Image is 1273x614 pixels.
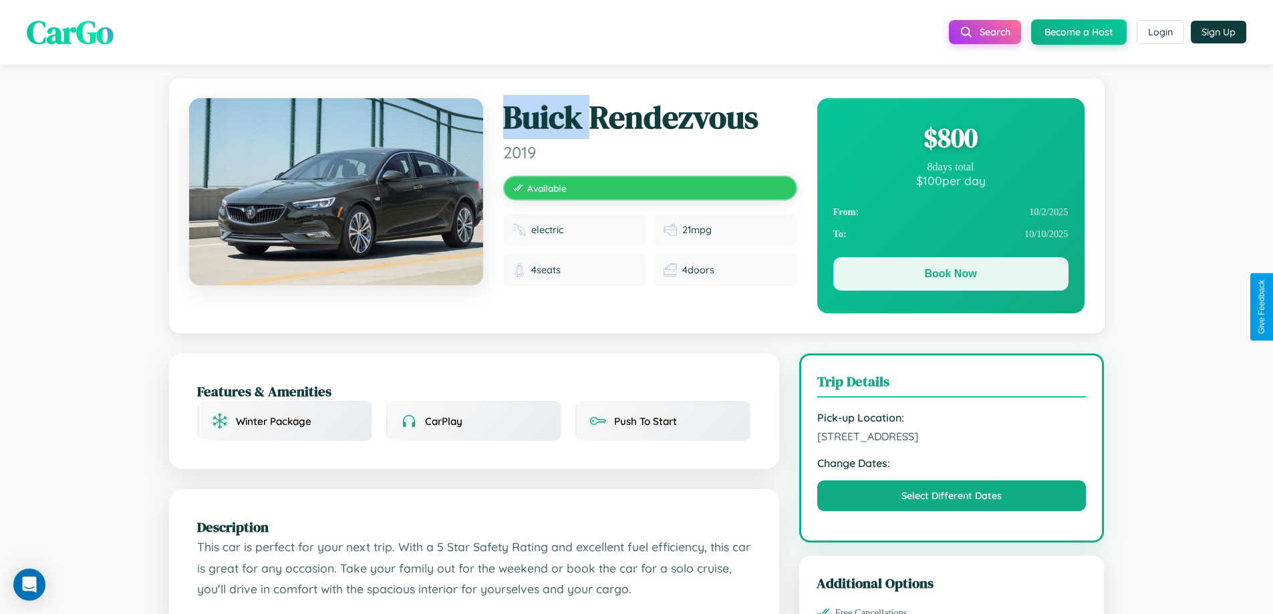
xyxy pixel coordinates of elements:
button: Sign Up [1191,21,1246,43]
img: Fuel type [513,223,526,237]
strong: Change Dates: [817,456,1087,470]
img: Fuel efficiency [664,223,677,237]
span: Search [980,26,1010,38]
p: This car is perfect for your next trip. With a 5 Star Safety Rating and excellent fuel efficiency... [197,536,751,600]
span: 4 seats [531,264,561,276]
span: electric [531,224,563,236]
h1: Buick Rendezvous [503,98,797,137]
span: CarGo [27,10,114,54]
span: [STREET_ADDRESS] [817,430,1087,443]
img: Seats [513,263,526,277]
span: Available [527,182,567,194]
h2: Features & Amenities [197,381,751,401]
button: Book Now [833,257,1069,291]
div: $ 800 [833,120,1069,156]
button: Login [1137,20,1184,44]
span: Push To Start [614,415,677,428]
div: Open Intercom Messenger [13,569,45,601]
button: Select Different Dates [817,480,1087,511]
h2: Description [197,517,751,536]
div: Give Feedback [1257,280,1266,334]
h3: Trip Details [817,371,1087,398]
div: 8 days total [833,161,1069,173]
span: Winter Package [236,415,311,428]
span: 4 doors [682,264,714,276]
div: 10 / 2 / 2025 [833,201,1069,223]
strong: To: [833,228,847,240]
span: 2019 [503,142,797,162]
button: Become a Host [1031,19,1127,45]
div: 10 / 10 / 2025 [833,223,1069,245]
img: Doors [664,263,677,277]
div: $ 100 per day [833,173,1069,188]
img: Buick Rendezvous 2019 [189,98,483,285]
button: Search [949,20,1021,44]
span: CarPlay [425,415,462,428]
strong: Pick-up Location: [817,411,1087,424]
span: 21 mpg [682,224,712,236]
h3: Additional Options [817,573,1087,593]
strong: From: [833,206,859,218]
